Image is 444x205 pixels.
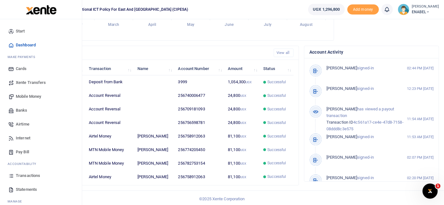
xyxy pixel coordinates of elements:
[16,79,46,86] span: Xente Transfers
[16,186,37,193] span: Statements
[85,89,134,102] td: Account Reversal
[267,106,286,112] span: Successful
[326,120,353,125] span: Transaction ID
[224,89,260,102] td: 24,800
[267,120,286,126] span: Successful
[224,156,260,170] td: 81,100
[174,62,224,75] th: Account Number: activate to sort column ascending
[5,103,77,117] a: Banks
[347,4,379,15] li: Toup your wallet
[326,134,357,139] span: [PERSON_NAME]
[25,7,57,12] a: logo-small logo-large logo-large
[174,116,224,130] td: 256756598781
[398,4,409,15] img: profile-user
[174,75,224,89] td: 3999
[224,130,260,143] td: 81,100
[398,4,439,15] a: profile-user [PERSON_NAME] ENABEL
[326,175,407,181] p: signed-in
[326,65,407,72] p: signed-in
[16,173,40,179] span: Transactions
[5,145,77,159] a: Pay Bill
[174,170,224,183] td: 256758912063
[5,183,77,196] a: Statements
[240,135,246,138] small: UGX
[134,143,174,157] td: [PERSON_NAME]
[16,149,29,155] span: Pay Bill
[260,62,294,75] th: Status: activate to sort column ascending
[407,86,434,91] small: 12:23 PM [DATE]
[16,66,27,72] span: Cards
[148,23,156,27] tspan: April
[240,121,246,125] small: UGX
[11,199,22,204] span: anage
[85,102,134,116] td: Account Reversal
[274,49,294,57] a: View all
[5,52,77,62] li: M
[407,155,434,160] small: 02:07 PM [DATE]
[108,23,119,27] tspan: March
[435,184,441,189] span: 1
[224,116,260,130] td: 24,800
[224,75,260,89] td: 1,054,300
[306,4,347,15] li: Wallet ballance
[224,102,260,116] td: 24,800
[5,169,77,183] a: Transactions
[187,23,194,27] tspan: May
[240,148,246,152] small: UGX
[5,159,77,169] li: Ac
[174,89,224,102] td: 256740006477
[134,170,174,183] td: [PERSON_NAME]
[326,66,357,70] span: [PERSON_NAME]
[407,116,434,122] small: 11:54 AM [DATE]
[16,107,27,114] span: Banks
[85,143,134,157] td: MTN Mobile Money
[16,135,30,141] span: Internet
[267,174,286,179] span: Successful
[225,23,234,27] tspan: June
[326,107,357,111] span: [PERSON_NAME]
[300,23,313,27] tspan: August
[68,23,83,27] tspan: February
[267,147,286,153] span: Successful
[412,9,439,15] span: ENABEL
[5,24,77,38] a: Start
[16,42,36,48] span: Dashboard
[407,175,434,181] small: 02:20 PM [DATE]
[240,162,246,165] small: UGX
[174,156,224,170] td: 256782753154
[326,134,407,140] p: signed-in
[5,131,77,145] a: Internet
[16,93,41,100] span: Mobile Money
[16,121,29,127] span: Airtime
[347,7,379,11] a: Add money
[174,102,224,116] td: 256709181093
[5,38,77,52] a: Dashboard
[326,154,407,161] p: signed-in
[5,62,77,76] a: Cards
[85,130,134,143] td: Airtel Money
[11,55,35,59] span: ake Payments
[267,93,286,98] span: Successful
[412,4,439,9] small: [PERSON_NAME]
[85,170,134,183] td: Airtel Money
[326,85,407,92] p: signed-in
[407,66,434,71] small: 02:44 PM [DATE]
[326,86,357,91] span: [PERSON_NAME]
[26,5,57,15] img: logo-large
[174,130,224,143] td: 256758912063
[240,175,246,179] small: UGX
[308,4,344,15] a: UGX 1,296,800
[134,130,174,143] td: [PERSON_NAME]
[240,94,246,97] small: UGX
[85,156,134,170] td: MTN Mobile Money
[407,134,434,140] small: 11:53 AM [DATE]
[224,170,260,183] td: 81,100
[85,75,134,89] td: Deposit from Bank
[85,116,134,130] td: Account Reversal
[326,155,357,160] span: [PERSON_NAME]
[134,156,174,170] td: [PERSON_NAME]
[267,133,286,139] span: Successful
[134,62,174,75] th: Name: activate to sort column ascending
[313,6,340,13] span: UGX 1,296,800
[5,90,77,103] a: Mobile Money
